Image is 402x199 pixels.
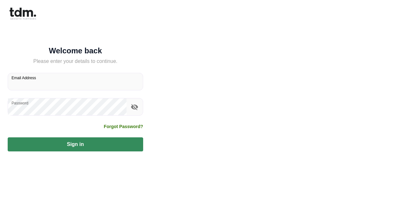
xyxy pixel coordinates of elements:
button: Sign in [8,137,143,151]
a: Forgot Password? [104,123,143,130]
h5: Please enter your details to continue. [8,57,143,65]
h5: Welcome back [8,48,143,54]
label: Email Address [12,75,36,80]
label: Password [12,100,28,106]
button: toggle password visibility [129,102,140,112]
